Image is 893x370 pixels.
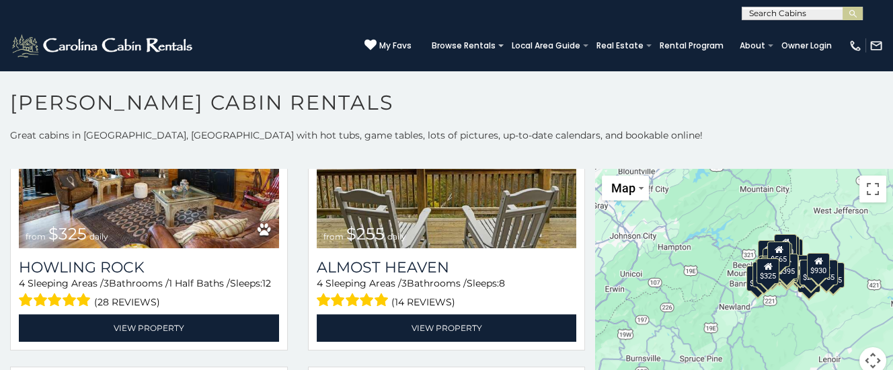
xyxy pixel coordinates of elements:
[746,265,769,291] div: $375
[859,176,886,202] button: Toggle fullscreen view
[317,314,577,342] a: View Property
[401,277,407,289] span: 3
[505,36,587,55] a: Local Area Guide
[789,254,812,280] div: $380
[590,36,650,55] a: Real Estate
[19,277,25,289] span: 4
[425,36,502,55] a: Browse Rentals
[391,293,455,311] span: (14 reviews)
[104,277,109,289] span: 3
[849,39,862,52] img: phone-regular-white.png
[822,262,845,288] div: $355
[94,293,160,311] span: (28 reviews)
[733,36,772,55] a: About
[262,277,271,289] span: 12
[499,277,505,289] span: 8
[775,253,798,279] div: $395
[317,277,323,289] span: 4
[346,224,385,244] span: $255
[775,257,798,283] div: $315
[26,231,46,242] span: from
[317,258,577,276] a: Almost Heaven
[869,39,883,52] img: mail-regular-white.png
[387,231,406,242] span: daily
[19,258,279,276] a: Howling Rock
[774,233,797,259] div: $320
[653,36,730,55] a: Rental Program
[19,276,279,311] div: Sleeping Areas / Bathrooms / Sleeps:
[602,176,649,200] button: Change map style
[800,260,822,285] div: $299
[379,40,412,52] span: My Favs
[323,231,344,242] span: from
[807,253,830,279] div: $930
[10,32,196,59] img: White-1-2.png
[48,224,87,244] span: $325
[797,267,820,293] div: $350
[169,277,230,289] span: 1 Half Baths /
[756,258,779,283] div: $325
[317,276,577,311] div: Sleeping Areas / Bathrooms / Sleeps:
[775,36,839,55] a: Owner Login
[364,39,412,52] a: My Favs
[814,259,837,285] div: $355
[611,181,635,195] span: Map
[19,314,279,342] a: View Property
[780,239,803,264] div: $250
[757,240,780,266] div: $635
[767,241,790,266] div: $565
[89,231,108,242] span: daily
[752,261,775,287] div: $330
[776,255,799,281] div: $675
